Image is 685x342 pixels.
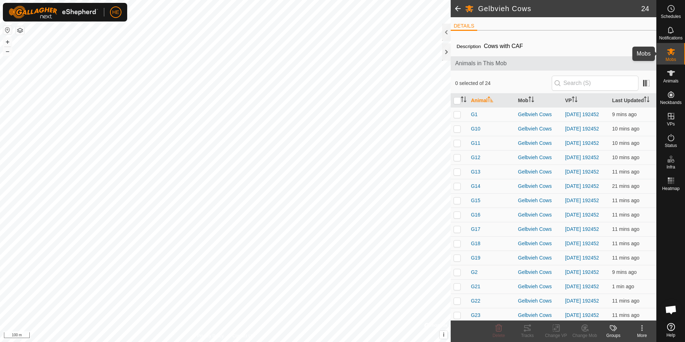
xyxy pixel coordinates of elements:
div: Groups [599,332,628,339]
div: Gelbvieh Cows [518,197,559,204]
button: Reset Map [3,26,12,34]
th: Mob [515,94,562,108]
p-sorticon: Activate to sort [488,98,493,103]
div: Gelbvieh Cows [518,240,559,247]
p-sorticon: Activate to sort [461,98,466,103]
a: [DATE] 192452 [565,183,599,189]
button: + [3,38,12,46]
span: 16 Oct 2025, 6:54 am [612,111,637,117]
span: G11 [471,139,480,147]
th: VP [562,94,609,108]
a: [DATE] 192452 [565,255,599,261]
p-sorticon: Activate to sort [644,98,650,103]
div: Gelbvieh Cows [518,139,559,147]
div: Open chat [660,299,682,320]
span: 16 Oct 2025, 6:53 am [612,140,640,146]
span: Delete [493,333,505,338]
span: 16 Oct 2025, 6:53 am [612,212,640,218]
span: G13 [471,168,480,176]
span: G17 [471,225,480,233]
a: [DATE] 192452 [565,298,599,304]
a: Help [657,320,685,340]
span: G18 [471,240,480,247]
div: Gelbvieh Cows [518,297,559,305]
span: Neckbands [660,100,681,105]
img: Gallagher Logo [9,6,98,19]
span: Heatmap [662,186,680,191]
div: Gelbvieh Cows [518,111,559,118]
span: G14 [471,182,480,190]
span: VPs [667,122,675,126]
span: Mobs [666,57,676,62]
div: Gelbvieh Cows [518,154,559,161]
span: Notifications [659,36,682,40]
span: Animals [663,79,679,83]
span: 16 Oct 2025, 6:53 am [612,126,640,132]
th: Last Updated [609,94,656,108]
span: 16 Oct 2025, 7:03 am [612,284,634,289]
span: HE [112,9,119,16]
div: Gelbvieh Cows [518,312,559,319]
div: Gelbvieh Cows [518,168,559,176]
span: i [443,332,444,338]
a: [DATE] 192452 [565,140,599,146]
button: Map Layers [16,26,24,35]
a: [DATE] 192452 [565,269,599,275]
span: Animals in This Mob [455,59,652,68]
span: 16 Oct 2025, 6:43 am [612,183,640,189]
span: G2 [471,269,478,276]
span: 16 Oct 2025, 6:53 am [612,298,640,304]
div: Change Mob [570,332,599,339]
h2: Gelbvieh Cows [478,4,641,13]
a: [DATE] 192452 [565,169,599,175]
span: 16 Oct 2025, 6:53 am [612,169,640,175]
span: 0 selected of 24 [455,80,551,87]
div: Gelbvieh Cows [518,283,559,290]
a: [DATE] 192452 [565,155,599,160]
p-sorticon: Activate to sort [572,98,578,103]
span: Schedules [661,14,681,19]
span: 16 Oct 2025, 6:53 am [612,255,640,261]
a: [DATE] 192452 [565,312,599,318]
div: Gelbvieh Cows [518,211,559,219]
span: 16 Oct 2025, 6:53 am [612,198,640,203]
label: Description [456,44,481,49]
div: More [628,332,656,339]
span: Help [666,333,675,337]
a: Contact Us [233,333,254,339]
div: Gelbvieh Cows [518,182,559,190]
div: Gelbvieh Cows [518,269,559,276]
span: G21 [471,283,480,290]
button: i [440,331,447,339]
a: [DATE] 192452 [565,212,599,218]
a: [DATE] 192452 [565,198,599,203]
button: – [3,47,12,56]
input: Search (S) [552,76,638,91]
span: G15 [471,197,480,204]
a: [DATE] 192452 [565,226,599,232]
div: Gelbvieh Cows [518,254,559,262]
span: G19 [471,254,480,262]
span: G16 [471,211,480,219]
span: 16 Oct 2025, 6:53 am [612,241,640,246]
span: Status [665,143,677,148]
div: Gelbvieh Cows [518,125,559,133]
a: [DATE] 192452 [565,111,599,117]
span: G1 [471,111,478,118]
span: G10 [471,125,480,133]
th: Animal [468,94,515,108]
a: [DATE] 192452 [565,284,599,289]
span: 16 Oct 2025, 6:53 am [612,226,640,232]
li: DETAILS [451,22,477,31]
span: 24 [641,3,649,14]
span: 16 Oct 2025, 6:53 am [612,155,640,160]
p-sorticon: Activate to sort [528,98,534,103]
span: G23 [471,312,480,319]
div: Change VP [542,332,570,339]
span: 16 Oct 2025, 6:54 am [612,269,637,275]
a: Privacy Policy [197,333,224,339]
span: 16 Oct 2025, 6:53 am [612,312,640,318]
span: Cows with CAF [481,40,526,52]
div: Gelbvieh Cows [518,225,559,233]
a: [DATE] 192452 [565,126,599,132]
